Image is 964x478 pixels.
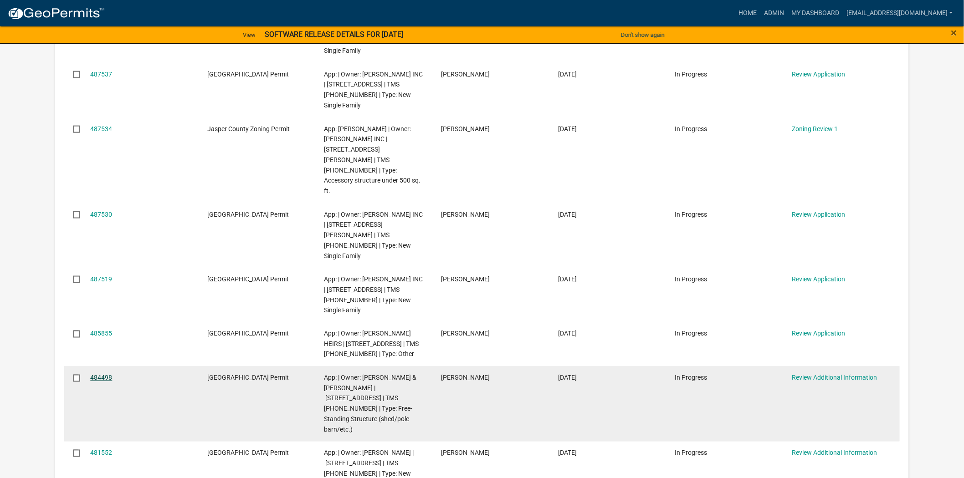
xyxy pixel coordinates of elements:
[90,374,112,381] a: 484498
[675,211,708,218] span: In Progress
[324,71,423,109] span: App: | Owner: D R HORTON INC | 94 CASTLE HILL Dr | TMS 091-02-00-168 | Type: New Single Family
[558,125,577,132] span: 10/03/2025
[207,125,290,132] span: Jasper County Zoning Permit
[207,275,289,283] span: Jasper County Building Permit
[207,211,289,218] span: Jasper County Building Permit
[441,330,490,337] span: Shirley Taylor-Estell
[760,5,788,22] a: Admin
[441,211,490,218] span: Lisa Johnston
[558,374,577,381] span: 09/26/2025
[324,211,423,259] span: App: | Owner: D R HORTON INC | 186 CASTLE HILL Rd | TMS 091-02-00-173 | Type: New Single Family
[951,26,957,39] span: ×
[675,449,708,457] span: In Progress
[792,374,877,381] a: Review Additional Information
[788,5,843,22] a: My Dashboard
[324,330,419,358] span: App: | Owner: MCDONALD JULIA HEIRS | 3101 LOWCOUNTRY DR | TMS 082-00-02-002 | Type: Other
[792,71,845,78] a: Review Application
[558,211,577,218] span: 10/03/2025
[675,275,708,283] span: In Progress
[324,275,423,314] span: App: | Owner: D R HORTON INC | 240 CASTLE HILL Dr | TMS 091-02-00-177 | Type: New Single Family
[90,125,112,132] a: 487534
[265,30,403,39] strong: SOFTWARE RELEASE DETAILS FOR [DATE]
[675,125,708,132] span: In Progress
[441,125,490,132] span: Lisa Johnston
[792,449,877,457] a: Review Additional Information
[617,27,668,42] button: Don't show again
[90,449,112,457] a: 481552
[239,27,259,42] a: View
[675,330,708,337] span: In Progress
[792,211,845,218] a: Review Application
[558,330,577,337] span: 09/30/2025
[207,449,289,457] span: Jasper County Building Permit
[441,71,490,78] span: Lisa Johnston
[90,71,112,78] a: 487537
[207,330,289,337] span: Jasper County Building Permit
[558,275,577,283] span: 10/03/2025
[90,275,112,283] a: 487519
[90,330,112,337] a: 485855
[843,5,957,22] a: [EMAIL_ADDRESS][DOMAIN_NAME]
[792,330,845,337] a: Review Application
[441,449,490,457] span: Jonathan Pfohl
[792,275,845,283] a: Review Application
[207,374,289,381] span: Jasper County Building Permit
[558,71,577,78] span: 10/03/2025
[558,449,577,457] span: 09/20/2025
[675,71,708,78] span: In Progress
[792,125,838,132] a: Zoning Review 1
[90,211,112,218] a: 487530
[951,27,957,38] button: Close
[207,71,289,78] span: Jasper County Building Permit
[735,5,760,22] a: Home
[675,374,708,381] span: In Progress
[441,374,490,381] span: Raul Huerta
[324,125,421,195] span: App: Lisa Johnston | Owner: D R HORTON INC | 186 CASTLE HILL Rd | TMS 091-02-00-173 | Type: Acces...
[441,275,490,283] span: Lisa Johnston
[324,374,417,433] span: App: | Owner: LYNCH BOBBY G & LINDA G | 6877 bees creek rd | TMS 085-00-01-023 | Type: Free-Stand...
